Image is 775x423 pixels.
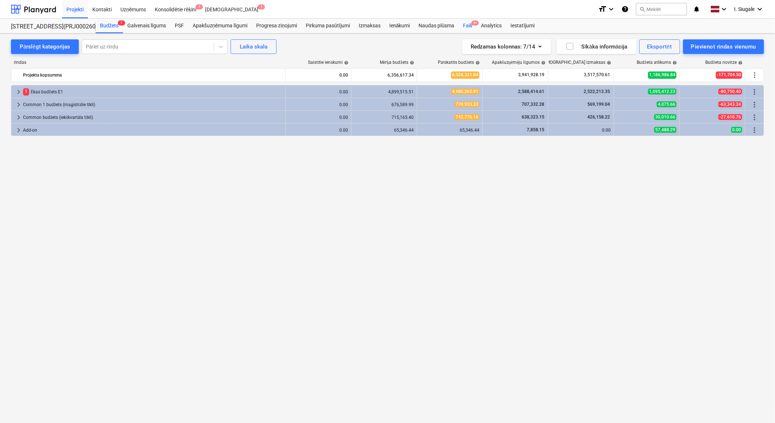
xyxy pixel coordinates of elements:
span: help [737,61,743,65]
span: 2,522,213.35 [583,89,611,94]
div: Ēkas budžets E1 [23,86,282,98]
span: 1,095,412.23 [648,89,676,94]
div: Common budžets (iekškvartāla tīkli) [23,112,282,123]
span: keyboard_arrow_right [14,113,23,122]
div: 0.00 [289,128,348,133]
div: Redzamas kolonnas : 7/14 [471,42,542,51]
span: help [474,61,480,65]
button: Pievienot rindas vienumu [683,39,764,54]
div: Faili [459,19,477,33]
a: Naudas plūsma [415,19,459,33]
span: -80,750.40 [718,89,742,94]
span: 707,332.28 [521,102,545,107]
span: keyboard_arrow_right [14,100,23,109]
span: 9+ [471,20,479,26]
span: 7,858.15 [526,127,545,132]
div: Pārslēgt kategorijas [20,42,70,51]
i: keyboard_arrow_down [755,5,764,13]
span: Vairāk darbību [750,113,759,122]
a: Pirkuma pasūtījumi [301,19,354,33]
a: Apakšuzņēmuma līgumi [188,19,252,33]
div: 676,589.99 [354,102,414,107]
span: 638,323.15 [521,115,545,120]
span: 739,933.33 [455,101,479,107]
div: 6,356,617.34 [354,69,414,81]
button: Pārslēgt kategorijas [11,39,79,54]
div: Budžets [96,19,123,33]
button: Sīkāka informācija [557,39,636,54]
span: 742,776.16 [455,114,479,120]
div: 715,165.40 [354,115,414,120]
span: 1 [118,20,125,26]
span: 1,186,986.84 [648,71,676,78]
span: Vairāk darbību [750,71,759,79]
a: Analytics [477,19,506,33]
span: 57,488.29 [654,127,676,133]
div: Pievienot rindas vienumu [691,42,756,51]
span: search [639,6,645,12]
div: 4,899,515.51 [354,89,414,94]
span: 3,517,570.61 [583,72,611,78]
span: -63,343.34 [718,101,742,107]
div: [DEMOGRAPHIC_DATA] izmaksas [540,60,611,65]
iframe: Chat Widget [739,388,775,423]
div: Sīkāka informācija [566,42,628,51]
span: 569,199.04 [587,102,611,107]
a: Ienākumi [385,19,415,33]
span: help [671,61,677,65]
div: Apakšuzņēmēju līgumos [492,60,545,65]
i: format_size [598,5,607,13]
span: 426,158.22 [587,115,611,120]
div: Eksportēt [647,42,672,51]
span: help [540,61,545,65]
a: Faili9+ [459,19,477,33]
span: -171,704.50 [716,71,742,78]
span: 4,980,265.91 [451,89,479,94]
div: Add-on [23,124,282,136]
a: PSF [170,19,188,33]
span: 30,010.66 [654,114,676,120]
span: keyboard_arrow_right [14,126,23,135]
div: 0.00 [289,102,348,107]
span: Vairāk darbību [750,88,759,96]
span: 6,528,321.84 [451,71,479,78]
span: 2,588,414.61 [517,89,545,94]
i: keyboard_arrow_down [720,5,728,13]
span: -27,610.76 [718,114,742,120]
button: Redzamas kolonnas:7/14 [462,39,551,54]
a: Galvenais līgums [123,19,170,33]
div: Common 1 budžets (maģistrālie tīkli) [23,99,282,110]
div: Projekta kopsumma [23,69,282,81]
div: rindas [11,60,286,65]
span: 0.00 [731,127,742,133]
span: I. Siugale [734,6,755,12]
span: 3,941,928.19 [517,72,545,78]
span: keyboard_arrow_right [14,88,23,96]
div: 65,346.44 [354,128,414,133]
a: Iestatījumi [506,19,539,33]
div: 0.00 [551,128,611,133]
i: notifications [693,5,700,13]
a: Izmaksas [354,19,385,33]
a: Progresa ziņojumi [252,19,301,33]
div: 0.00 [289,115,348,120]
div: Budžeta novirze [706,60,743,65]
button: Laika skala [231,39,277,54]
div: Mērķa budžets [380,60,414,65]
div: Budžeta atlikums [637,60,677,65]
button: Eksportēt [639,39,680,54]
span: 4,075.66 [657,101,676,107]
span: 1 [23,88,29,95]
span: Vairāk darbību [750,100,759,109]
span: help [408,61,414,65]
